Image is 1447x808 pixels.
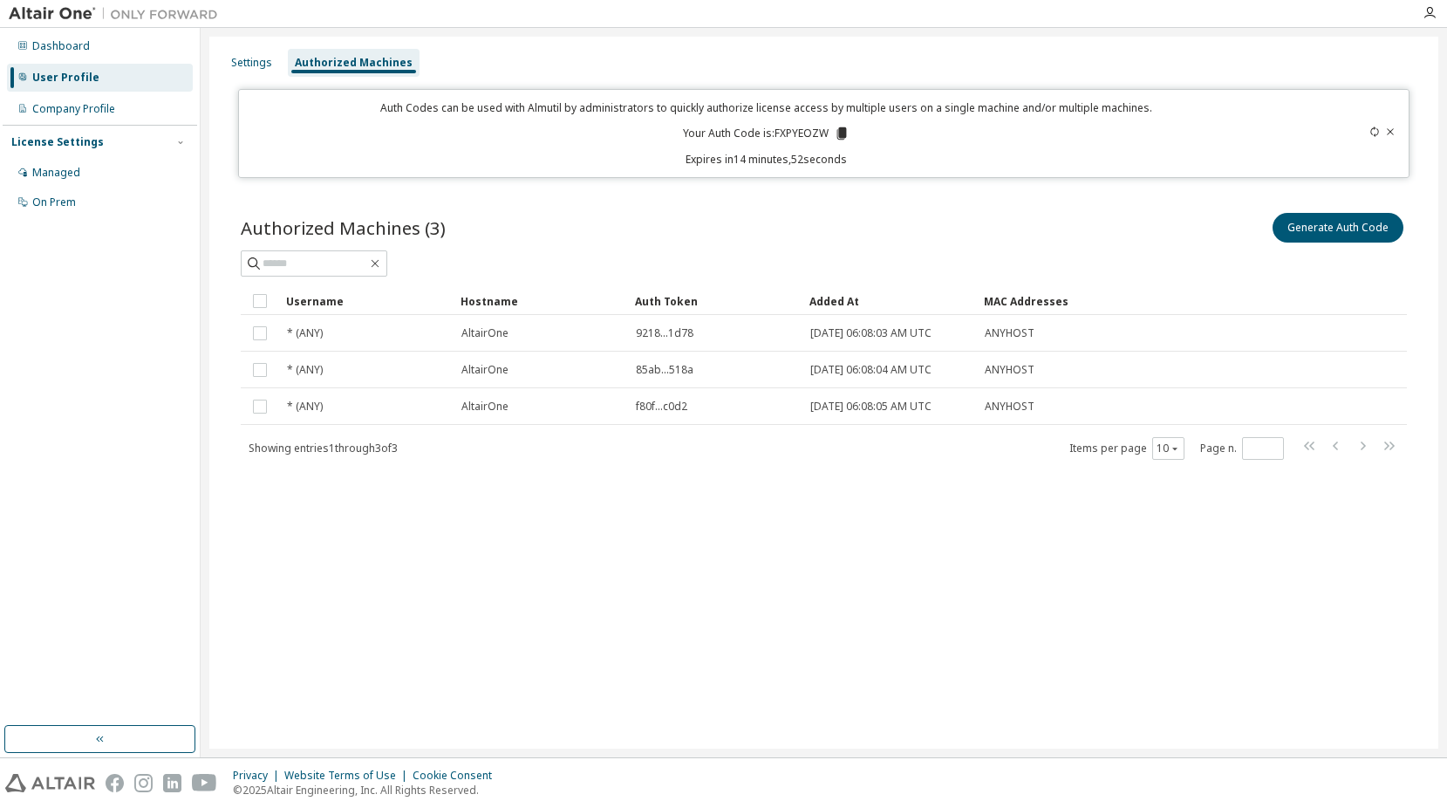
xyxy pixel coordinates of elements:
[9,5,227,23] img: Altair One
[985,326,1034,340] span: ANYHOST
[985,400,1034,414] span: ANYHOST
[810,400,932,414] span: [DATE] 06:08:05 AM UTC
[287,400,323,414] span: * (ANY)
[295,56,413,70] div: Authorized Machines
[1273,213,1403,243] button: Generate Auth Code
[284,769,413,783] div: Website Terms of Use
[461,400,508,414] span: AltairOne
[413,769,502,783] div: Cookie Consent
[461,363,508,377] span: AltairOne
[287,326,323,340] span: * (ANY)
[287,363,323,377] span: * (ANY)
[32,102,115,116] div: Company Profile
[249,100,1284,115] p: Auth Codes can be used with Almutil by administrators to quickly authorize license access by mult...
[1069,437,1184,460] span: Items per page
[32,71,99,85] div: User Profile
[461,287,621,315] div: Hostname
[11,135,104,149] div: License Settings
[683,126,850,141] p: Your Auth Code is: FXPYEOZW
[32,39,90,53] div: Dashboard
[635,287,795,315] div: Auth Token
[286,287,447,315] div: Username
[984,287,1224,315] div: MAC Addresses
[233,769,284,783] div: Privacy
[233,783,502,798] p: © 2025 Altair Engineering, Inc. All Rights Reserved.
[810,363,932,377] span: [DATE] 06:08:04 AM UTC
[249,441,398,455] span: Showing entries 1 through 3 of 3
[636,326,693,340] span: 9218...1d78
[231,56,272,70] div: Settings
[985,363,1034,377] span: ANYHOST
[5,774,95,792] img: altair_logo.svg
[809,287,970,315] div: Added At
[163,774,181,792] img: linkedin.svg
[461,326,508,340] span: AltairOne
[636,400,687,414] span: f80f...c0d2
[192,774,217,792] img: youtube.svg
[32,195,76,209] div: On Prem
[241,216,446,240] span: Authorized Machines (3)
[249,152,1284,167] p: Expires in 14 minutes, 52 seconds
[106,774,124,792] img: facebook.svg
[810,326,932,340] span: [DATE] 06:08:03 AM UTC
[32,166,80,180] div: Managed
[134,774,153,792] img: instagram.svg
[1157,442,1180,455] button: 10
[636,363,693,377] span: 85ab...518a
[1200,437,1284,460] span: Page n.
